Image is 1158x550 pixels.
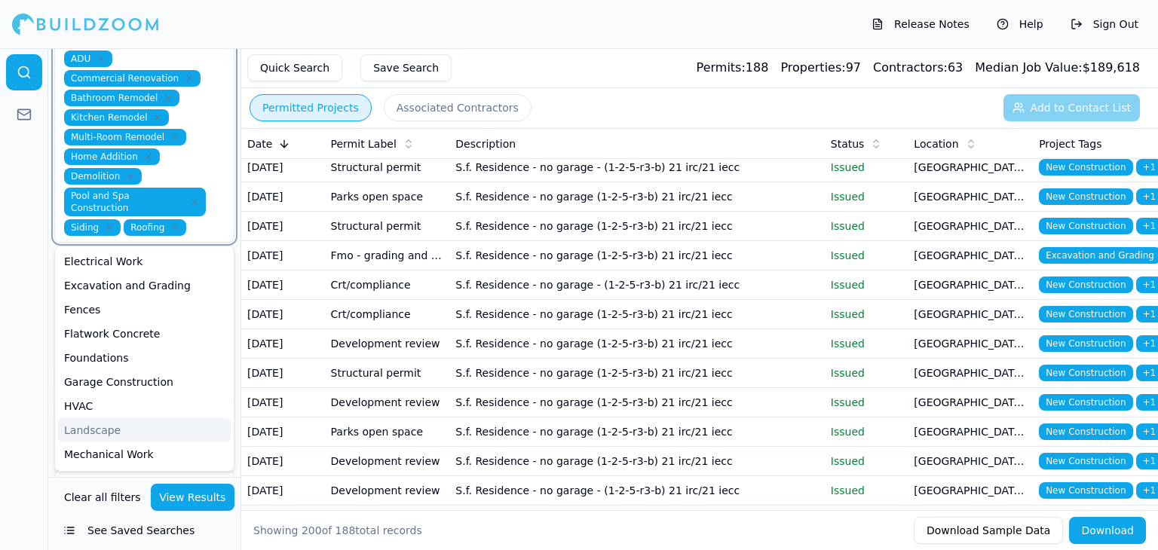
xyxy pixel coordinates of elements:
td: Crt/compliance [325,300,450,329]
button: Clear all filters [60,484,145,511]
td: Crt/compliance [325,270,450,300]
td: S.f. Residence - no garage - (1-2-5-r3-b) 21 irc/21 iecc [449,153,824,182]
td: [GEOGRAPHIC_DATA], [GEOGRAPHIC_DATA] [908,447,1033,476]
span: New Construction [1039,218,1132,234]
td: Development review [325,447,450,476]
div: Project Tags [1039,136,1152,151]
td: [GEOGRAPHIC_DATA], [GEOGRAPHIC_DATA] [908,212,1033,241]
button: Release Notes [864,12,977,36]
span: Properties: [780,60,845,75]
td: Structural permit [325,153,450,182]
div: Description [455,136,818,151]
div: 188 [697,59,769,77]
div: $ 189,618 [975,59,1140,77]
td: Fmo - grading and filling permit [325,241,450,270]
button: See Saved Searches [54,517,234,544]
td: [GEOGRAPHIC_DATA], [GEOGRAPHIC_DATA] [908,388,1033,417]
span: 188 [335,524,356,536]
button: Sign Out [1063,12,1146,36]
td: [DATE] [241,241,325,270]
td: S.f. Residence - no garage - (1-2-5-r3-b) 21 irc/21 iecc [449,476,824,506]
td: S.f. Residence - no garage (1-2-5-r3-b) 21 irc/21 iecc [449,417,824,447]
p: Issued [831,189,902,204]
p: Issued [831,160,902,175]
div: 63 [873,59,963,77]
div: Status [831,136,902,151]
div: Mechanical Work [58,442,231,466]
td: [DATE] [241,506,325,535]
button: Download [1069,517,1146,544]
span: Contractors: [873,60,948,75]
span: ADU [64,50,112,67]
td: [GEOGRAPHIC_DATA], [GEOGRAPHIC_DATA] [908,182,1033,212]
td: [DATE] [241,153,325,182]
div: Fences [58,298,231,322]
td: [DATE] [241,447,325,476]
span: New Construction [1039,188,1132,205]
td: S.f. Residence - no garage (1-2-5-r3-b) 21 irc/21 iecc [449,359,824,388]
span: Siding [64,219,121,236]
span: Bathroom Remodel [64,90,179,106]
td: S.f. Residence - no garage (1-2-5-r3-b) 21 irc/21 iecc [449,388,824,417]
td: [DATE] [241,476,325,506]
td: [GEOGRAPHIC_DATA], [GEOGRAPHIC_DATA] [908,359,1033,388]
td: S.f. Residence - no garage (1-2-5-r3-b) 21 irc/21 iecc [449,300,824,329]
span: New Construction [1039,335,1132,352]
td: S.f. Residence - no garage (1-2-5-r3-b) 21 irc/21 iecc [449,241,824,270]
td: S.f. Residence - no garage - (1-2-5-r3-b) 21 irc/21 iecc [449,270,824,300]
div: Showing of total records [253,523,422,538]
td: S.f. Residence - no garage (1-2-5-r3-b) 21 irc/21 iecc [449,447,824,476]
div: Electrical Work [58,249,231,273]
span: New Construction [1039,482,1132,499]
div: Mobile Homes [58,466,231,490]
button: Help [989,12,1051,36]
span: New Construction [1039,423,1132,440]
td: S.f. Residence - no garage (1-2-5-r3-b) 21 irc/21 iecc [449,506,824,535]
td: Structural permit [325,359,450,388]
td: [GEOGRAPHIC_DATA], [GEOGRAPHIC_DATA] [908,270,1033,300]
div: Date [247,136,319,151]
span: Multi-Room Remodel [64,129,186,145]
td: Development review [325,329,450,359]
td: Crt/compliance [325,506,450,535]
td: S.f. Residence - no garage (1-2-5-r3-b) 21 irc/21 iecc [449,329,824,359]
td: Structural permit [325,212,450,241]
td: [DATE] [241,417,325,447]
div: Landscape [58,418,231,442]
td: Development review [325,476,450,506]
span: Kitchen Remodel [64,109,169,126]
td: [DATE] [241,359,325,388]
div: HVAC [58,394,231,418]
p: Issued [831,454,902,469]
td: [DATE] [241,300,325,329]
td: [GEOGRAPHIC_DATA], [GEOGRAPHIC_DATA] [908,153,1033,182]
td: [GEOGRAPHIC_DATA], [GEOGRAPHIC_DATA] [908,417,1033,447]
div: Permit Label [331,136,444,151]
td: S.f. Residence - no garage (1-2-5-r3-b) 21 irc/21 iecc [449,212,824,241]
p: Issued [831,277,902,292]
td: Parks open space [325,417,450,447]
span: New Construction [1039,159,1132,176]
span: Permits: [697,60,746,75]
td: [GEOGRAPHIC_DATA], [GEOGRAPHIC_DATA] [908,506,1033,535]
td: [DATE] [241,212,325,241]
button: Download Sample Data [914,517,1063,544]
div: Location [914,136,1027,151]
div: Flatwork Concrete [58,322,231,346]
td: [DATE] [241,270,325,300]
span: Commercial Renovation [64,70,201,87]
div: Excavation and Grading [58,273,231,298]
p: Issued [831,336,902,351]
button: Associated Contractors [384,94,532,121]
p: Issued [831,483,902,498]
td: S.f. Residence - no garage (1-2-5-r3-b) 21 irc/21 iecc [449,182,824,212]
span: New Construction [1039,394,1132,411]
td: [DATE] [241,329,325,359]
td: Parks open space [325,182,450,212]
span: Home Addition [64,148,160,165]
button: Quick Search [247,54,342,81]
p: Issued [831,307,902,322]
div: Suggestions [54,246,234,472]
span: New Construction [1039,306,1132,322]
p: Issued [831,218,902,234]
